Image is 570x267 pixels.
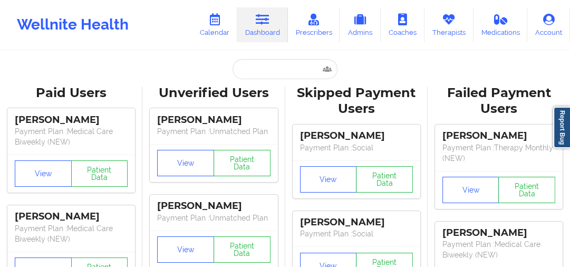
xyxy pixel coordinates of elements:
[214,236,270,263] button: Patient Data
[356,166,413,193] button: Patient Data
[300,130,413,142] div: [PERSON_NAME]
[15,126,128,147] p: Payment Plan : Medical Care Biweekly (NEW)
[157,114,270,126] div: [PERSON_NAME]
[150,85,277,101] div: Unverified Users
[71,160,128,187] button: Patient Data
[442,227,555,239] div: [PERSON_NAME]
[381,7,424,42] a: Coaches
[157,200,270,212] div: [PERSON_NAME]
[214,150,270,176] button: Patient Data
[293,85,420,118] div: Skipped Payment Users
[442,142,555,164] p: Payment Plan : Therapy Monthly (NEW)
[553,107,570,148] a: Report Bug
[288,7,340,42] a: Prescribers
[527,7,570,42] a: Account
[157,126,270,137] p: Payment Plan : Unmatched Plan
[435,85,563,118] div: Failed Payment Users
[442,177,499,203] button: View
[157,236,214,263] button: View
[7,85,135,101] div: Paid Users
[498,177,555,203] button: Patient Data
[300,216,413,228] div: [PERSON_NAME]
[442,130,555,142] div: [PERSON_NAME]
[15,211,128,223] div: [PERSON_NAME]
[424,7,474,42] a: Therapists
[15,160,72,187] button: View
[192,7,237,42] a: Calendar
[157,213,270,223] p: Payment Plan : Unmatched Plan
[474,7,528,42] a: Medications
[300,142,413,153] p: Payment Plan : Social
[15,114,128,126] div: [PERSON_NAME]
[300,166,357,193] button: View
[340,7,381,42] a: Admins
[442,239,555,260] p: Payment Plan : Medical Care Biweekly (NEW)
[157,150,214,176] button: View
[15,223,128,244] p: Payment Plan : Medical Care Biweekly (NEW)
[300,228,413,239] p: Payment Plan : Social
[237,7,288,42] a: Dashboard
